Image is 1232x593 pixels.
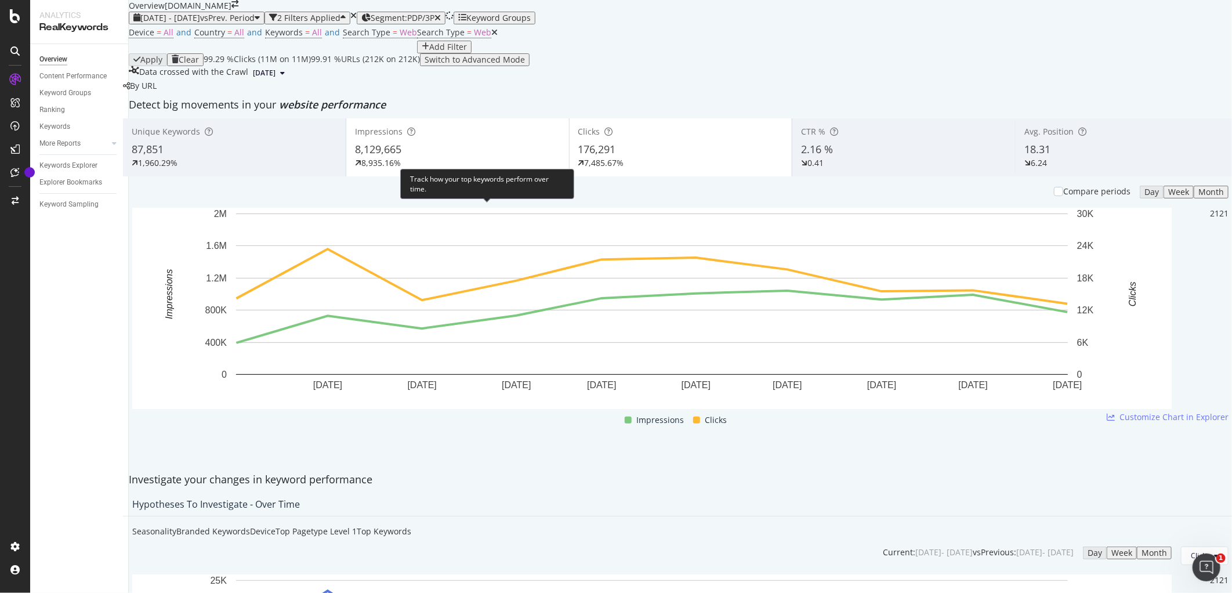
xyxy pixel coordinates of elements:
div: Investigate your changes in keyword performance [129,472,1232,487]
div: Keywords [39,121,70,133]
text: 6K [1077,338,1089,348]
span: Unique Keywords [132,126,200,137]
text: 30K [1077,209,1094,219]
div: Track how your top keywords perform over time. [400,169,574,199]
div: 2 [1219,208,1224,219]
svg: A chart. [132,208,1172,409]
div: Apply [140,55,162,64]
a: Customize Chart in Explorer [1107,411,1229,423]
text: [DATE] [959,381,988,390]
text: [DATE] [313,381,342,390]
span: Clicks [705,413,727,427]
div: Month [1142,548,1167,558]
div: Keyword Groups [466,13,531,23]
span: 18.31 [1024,142,1050,156]
button: [DATE] - [DATE]vsPrev. Period [129,12,264,24]
div: More Reports [39,138,81,150]
text: [DATE] [502,381,531,390]
div: Switch to Advanced Mode [425,55,525,64]
span: All [234,27,244,38]
span: Clicks [1191,551,1209,561]
span: 176,291 [578,142,616,156]
text: [DATE] [1053,381,1082,390]
div: legacy label [123,80,157,92]
a: Keyword Sampling [39,198,120,211]
div: 2 Filters Applied [277,13,340,23]
span: Web [400,27,417,38]
span: = [393,27,397,38]
div: 99.91 % URLs ( 212K on 212K ) [311,53,420,66]
button: [DATE] [248,66,289,80]
div: Day [1144,187,1159,197]
div: 0.41 [807,157,824,169]
div: 1 [1215,208,1219,219]
span: vs Prev. Period [200,12,255,23]
text: 1.6M [206,241,227,251]
span: Country [194,27,225,38]
text: 400K [205,338,227,348]
div: Overview [39,53,67,66]
div: 8,935.16% [361,157,401,169]
button: Day [1083,547,1107,559]
div: Compare periods [1063,186,1130,197]
text: 800K [205,305,227,315]
a: Explorer Bookmarks [39,176,120,189]
text: 0 [222,370,227,379]
span: 8,129,665 [355,142,401,156]
a: Ranking [39,104,120,116]
div: Detect big movements in your [129,97,1232,113]
text: [DATE] [587,381,616,390]
span: Device [129,27,154,38]
div: vs Previous : [973,547,1016,558]
span: Clicks [578,126,600,137]
button: Add Filter [417,41,472,53]
button: Keyword Groups [454,12,535,24]
div: Keyword Groups [39,87,91,99]
span: All [312,27,322,38]
span: Search Type [417,27,465,38]
span: Impressions [636,413,684,427]
span: and [176,27,191,38]
span: and [247,27,262,38]
div: 1,960.29% [138,157,177,169]
button: Segment:PDP/3P [357,12,445,24]
a: Overview [39,53,120,66]
div: Week [1168,187,1189,197]
div: Keyword Sampling [39,198,99,211]
text: 12K [1077,305,1094,315]
a: Keyword Groups [39,87,120,99]
text: 25K [211,576,227,585]
div: Clear [179,55,199,64]
span: 87,851 [132,142,164,156]
div: [DATE] - [DATE] [915,547,973,558]
div: Ranking [39,104,65,116]
div: 2 [1210,208,1215,219]
button: Switch to Advanced Mode [420,53,530,66]
div: times [350,12,357,20]
span: [DATE] - [DATE] [140,12,200,23]
div: 99.29 % Clicks ( 11M on 11M ) [204,53,311,66]
div: Day [1088,548,1102,558]
div: RealKeywords [39,21,119,34]
div: Week [1111,548,1132,558]
div: Content Performance [39,70,107,82]
span: Impressions [355,126,403,137]
div: 2 [1219,574,1224,586]
div: 1 [1224,208,1229,219]
span: Customize Chart in Explorer [1119,411,1229,423]
span: = [467,27,472,38]
div: Add Filter [429,42,467,52]
text: [DATE] [408,381,437,390]
span: Keywords [265,27,303,38]
text: 1.2M [206,273,227,283]
div: 7,485.67% [585,157,624,169]
span: 1 [1216,554,1226,563]
div: Device [250,526,276,537]
span: By URL [130,80,157,91]
div: Keywords Explorer [39,160,97,172]
div: Explorer Bookmarks [39,176,102,189]
text: [DATE] [682,381,711,390]
a: Content Performance [39,70,120,82]
button: Month [1194,186,1229,198]
div: Analytics [39,9,119,21]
